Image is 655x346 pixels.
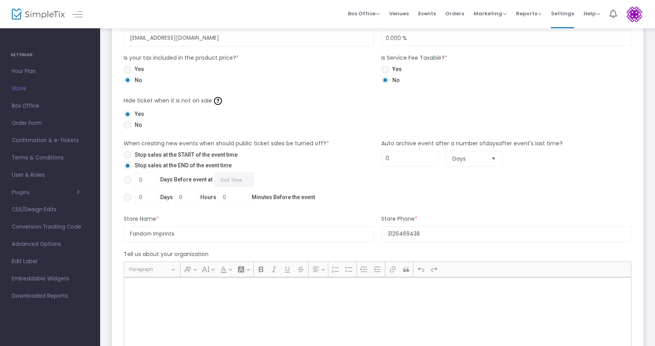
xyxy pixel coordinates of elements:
input: Enter phone Number [381,226,631,242]
span: Order Form [12,118,88,128]
m-panel-subtitle: Store Phone [381,215,417,223]
span: Yes [132,65,144,73]
span: Events [418,4,436,24]
span: Store [12,84,88,94]
span: Embeddable Widgets [12,274,88,284]
img: question-mark [214,97,222,105]
span: Box Office [12,101,88,111]
span: Reports [516,10,542,17]
span: Days Hours [132,190,315,205]
span: No [389,76,400,84]
span: Yes [132,110,144,118]
span: Help [584,10,600,17]
input: Tax Rate [382,31,631,46]
span: Confirmation & e-Tickets [12,135,88,146]
m-panel-subtitle: Auto archive event after a number of after event's last time? [381,139,563,148]
span: Downloaded Reports [12,291,88,301]
span: Terms & Conditions [12,153,88,163]
span: CSS/Design Edits [12,205,88,215]
h4: SETTINGS [11,47,90,63]
span: Yes [389,65,402,73]
span: Your Plan [12,66,88,77]
m-panel-subtitle: Store Name [124,215,159,223]
m-panel-subtitle: Tell us about your organization [124,250,209,258]
span: No [132,76,142,84]
m-panel-subtitle: Is your tax included in the product price? [124,54,239,62]
span: Days [452,155,485,163]
m-panel-subtitle: Is Service Fee Taxable? [381,54,447,62]
span: Box Office [348,10,380,17]
span: Advanced Options [12,239,88,249]
button: Paragraph [126,263,179,275]
m-panel-subtitle: Hide ticket when it is not on sale [124,95,224,107]
span: Edit Label [12,256,88,267]
input: Enter Store Name [124,226,374,242]
span: Orders [445,4,464,24]
span: Venues [389,4,409,24]
span: Conversion Tracking Code [12,222,88,232]
span: Days Before event at [132,172,254,187]
span: User & Roles [12,170,88,180]
div: Editor toolbar [124,262,631,277]
span: Stop sales at the END of the event time [132,161,232,170]
span: Marketing [474,10,507,17]
button: Select [488,151,499,166]
span: Minutes Before the event [252,193,315,201]
span: Paragraph [129,265,170,274]
input: Enter Email [124,30,374,46]
span: Stop sales at the START of the event time [132,151,238,159]
m-panel-subtitle: When creating new events when should public ticket sales be turned off? [124,139,329,148]
span: days [485,139,498,147]
input: Days Before event at [214,172,254,187]
span: No [132,121,142,129]
button: Plugins [12,189,80,196]
span: Settings [551,4,574,24]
